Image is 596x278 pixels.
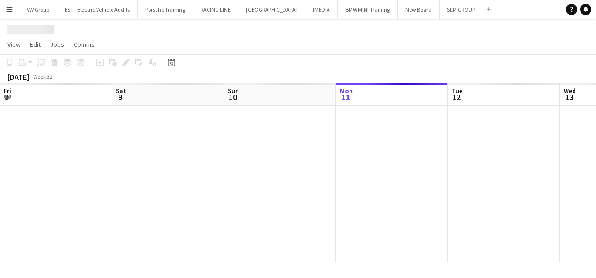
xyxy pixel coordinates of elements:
button: Porsche Training [138,0,193,19]
button: IMEDIA [305,0,338,19]
button: SLM GROUP [440,0,483,19]
a: Comms [70,38,98,51]
span: 11 [338,92,353,102]
span: Tue [452,87,462,95]
a: View [4,38,24,51]
span: 9 [114,92,126,102]
button: New Board [398,0,440,19]
button: EST - Electric Vehicle Audits [57,0,138,19]
button: VW Group [19,0,57,19]
span: Fri [4,87,11,95]
span: Edit [30,40,41,49]
span: 10 [226,92,239,102]
div: [DATE] [7,72,29,81]
span: View [7,40,21,49]
span: Sat [116,87,126,95]
a: Edit [26,38,45,51]
button: [GEOGRAPHIC_DATA] [238,0,305,19]
span: Mon [340,87,353,95]
span: 12 [450,92,462,102]
span: Wed [564,87,576,95]
span: Comms [74,40,95,49]
span: Jobs [50,40,64,49]
span: 8 [2,92,11,102]
button: BMW MINI Training [338,0,398,19]
span: Week 32 [31,73,54,80]
button: RACING LINE [193,0,238,19]
a: Jobs [46,38,68,51]
span: Sun [228,87,239,95]
span: 13 [562,92,576,102]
